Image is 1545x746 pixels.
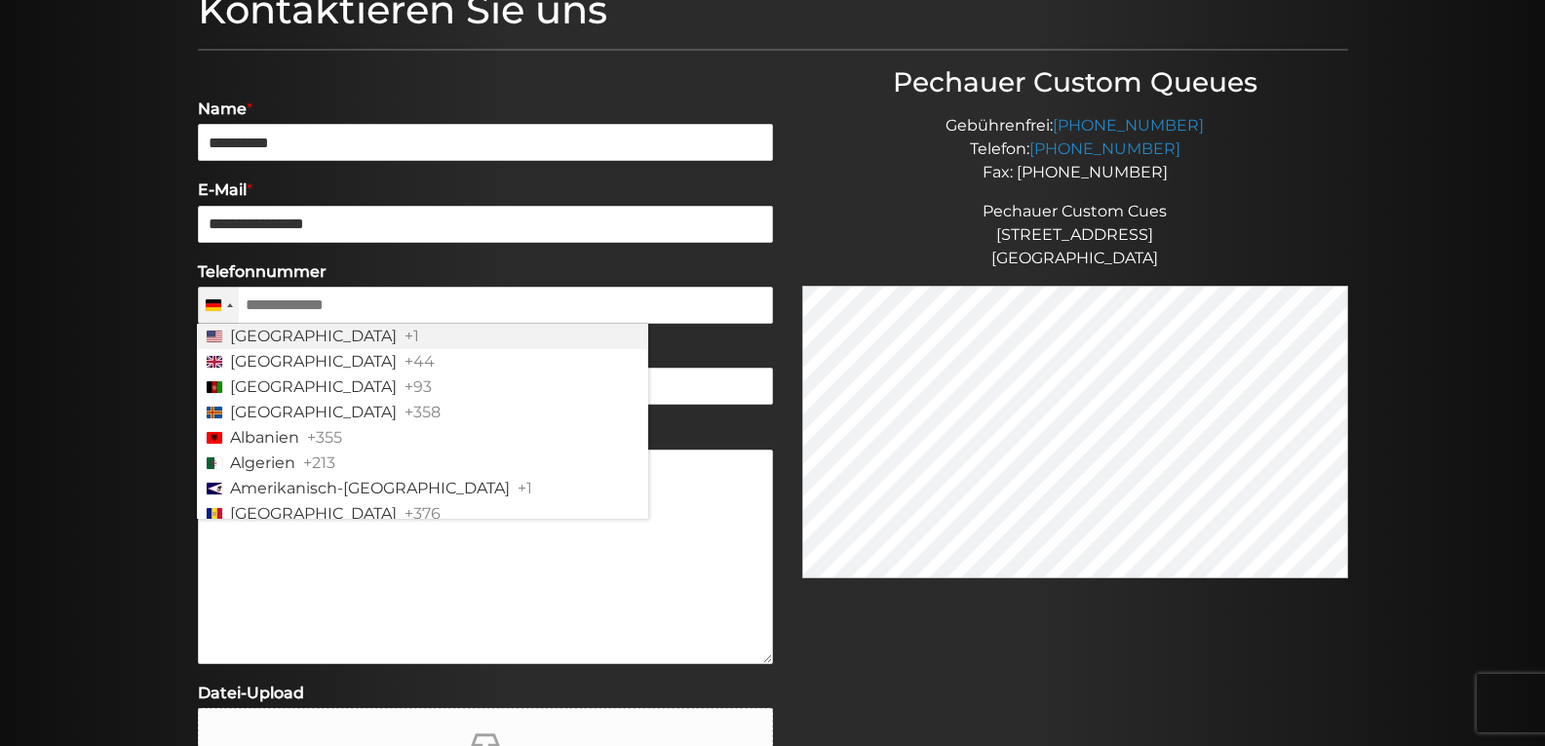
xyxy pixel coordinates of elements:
font: Telefon: [970,139,1029,158]
font: +376 [405,504,441,523]
font: Fax: [PHONE_NUMBER] [983,163,1168,181]
font: Name [198,99,247,118]
font: Telefonnummer [198,262,327,281]
button: Ausgewähltes Land [198,287,239,324]
font: Algerien [230,453,295,472]
font: [STREET_ADDRESS] [996,225,1153,244]
font: Albanien [230,428,299,447]
font: Gebührenfrei: [946,116,1053,135]
font: +358 [405,403,441,421]
font: +93 [405,377,432,396]
font: +1 [405,327,419,345]
font: [GEOGRAPHIC_DATA] [230,504,397,523]
ul: Liste der Länder [197,324,648,519]
a: [PHONE_NUMBER] [1053,116,1204,135]
font: [GEOGRAPHIC_DATA] [230,327,397,345]
font: Pechauer Custom Queues [893,65,1257,98]
a: [PHONE_NUMBER] [1029,139,1180,158]
input: Telefonnummer [198,287,773,324]
font: Pechauer Custom Cues [983,202,1167,220]
font: +1 [518,479,532,497]
font: [GEOGRAPHIC_DATA] [991,249,1158,267]
font: E-Mail [198,181,247,200]
font: +355 [307,428,342,447]
font: +44 [405,352,435,371]
font: +213 [303,453,335,472]
font: [GEOGRAPHIC_DATA] [230,377,397,396]
font: [GEOGRAPHIC_DATA] [230,352,397,371]
font: Amerikanisch-[GEOGRAPHIC_DATA] [230,479,510,497]
font: Datei-Upload [198,684,304,702]
font: [GEOGRAPHIC_DATA] [230,403,397,421]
